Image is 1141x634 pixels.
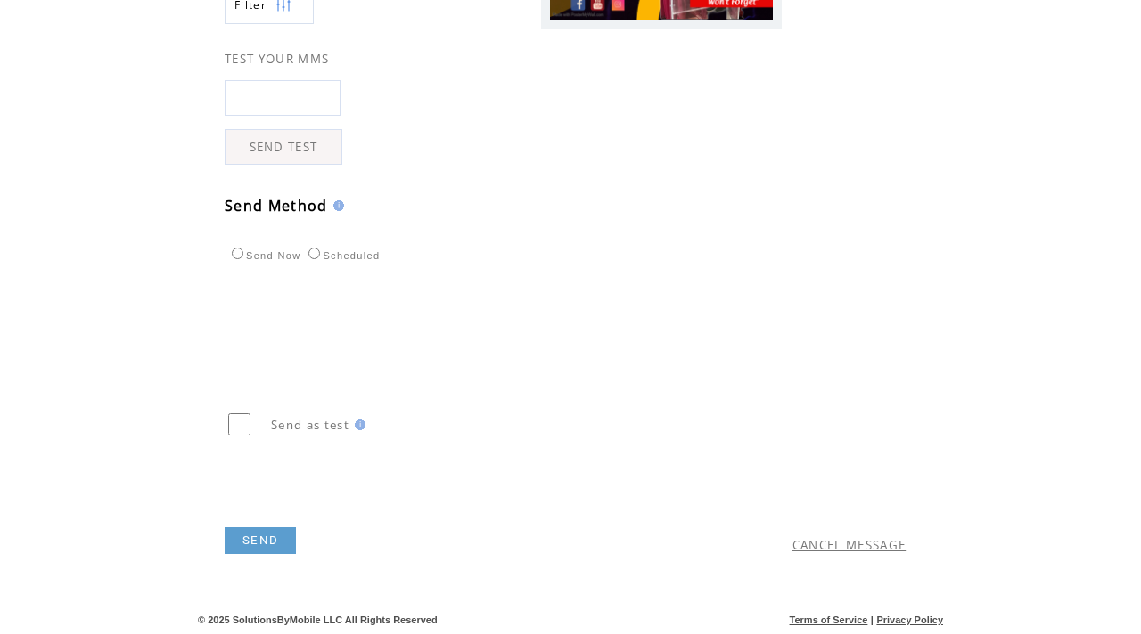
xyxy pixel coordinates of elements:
label: Scheduled [304,250,380,261]
a: Privacy Policy [876,614,943,625]
span: Send as test [271,417,349,433]
label: Send Now [227,250,300,261]
span: | [871,614,874,625]
input: Send Now [232,248,243,259]
span: Send Method [225,196,328,215]
span: © 2025 SolutionsByMobile LLC All Rights Reserved [198,614,438,625]
a: CANCEL MESSAGE [792,537,907,553]
a: SEND TEST [225,129,342,165]
a: Terms of Service [790,614,868,625]
img: help.gif [328,200,344,211]
input: Scheduled [308,248,320,259]
span: TEST YOUR MMS [225,51,329,67]
img: help.gif [349,419,365,430]
a: SEND [225,527,296,554]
